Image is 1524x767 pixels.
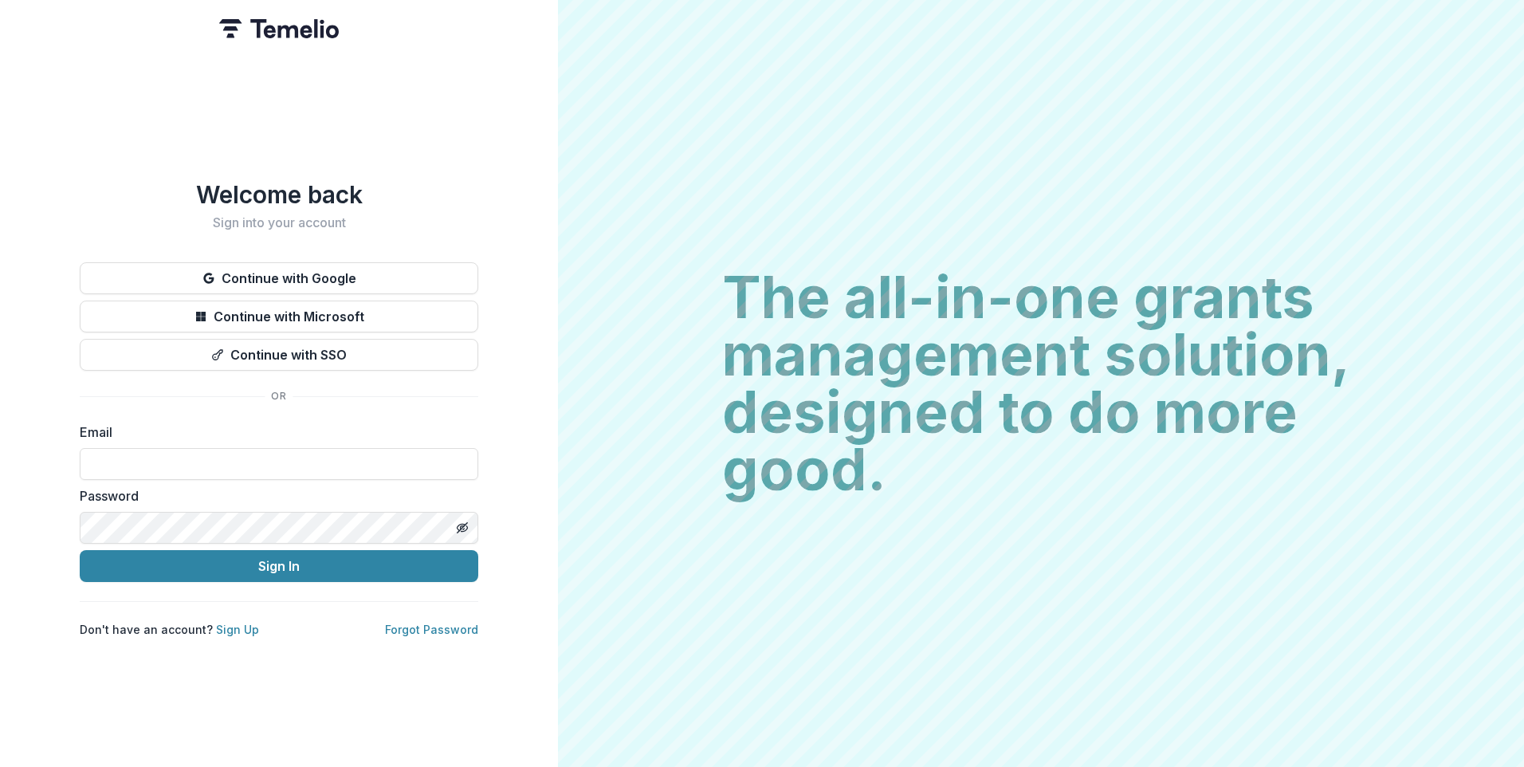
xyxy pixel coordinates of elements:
button: Sign In [80,550,478,582]
h2: Sign into your account [80,215,478,230]
button: Continue with Google [80,262,478,294]
p: Don't have an account? [80,621,259,638]
button: Continue with Microsoft [80,301,478,332]
a: Sign Up [216,623,259,636]
img: Temelio [219,19,339,38]
a: Forgot Password [385,623,478,636]
label: Password [80,486,469,505]
h1: Welcome back [80,180,478,209]
button: Continue with SSO [80,339,478,371]
label: Email [80,423,469,442]
button: Toggle password visibility [450,515,475,541]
